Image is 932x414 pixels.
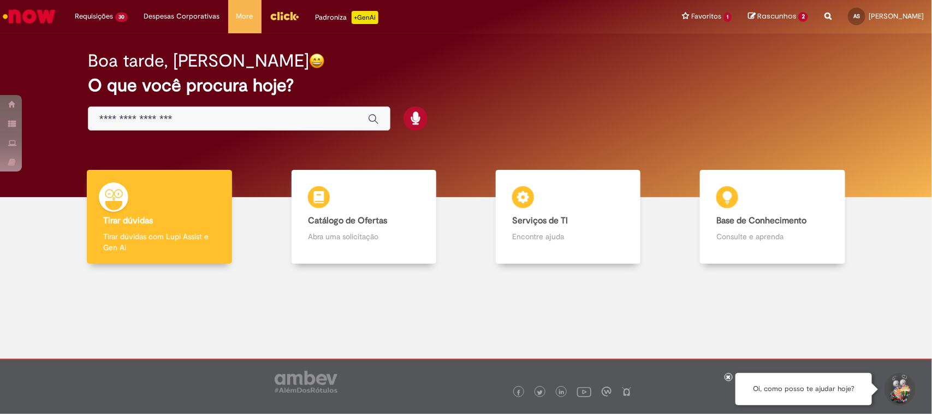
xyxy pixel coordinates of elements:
img: happy-face.png [309,53,325,69]
div: Padroniza [316,11,378,24]
h2: Boa tarde, [PERSON_NAME] [88,51,309,70]
div: Oi, como posso te ajudar hoje? [735,373,872,405]
img: click_logo_yellow_360x200.png [270,8,299,24]
span: 30 [115,13,128,22]
img: logo_footer_workplace.png [602,387,612,397]
b: Catálogo de Ofertas [308,215,387,226]
img: logo_footer_youtube.png [577,385,591,399]
b: Tirar dúvidas [103,215,153,226]
span: 2 [798,12,808,22]
span: More [236,11,253,22]
span: 1 [724,13,732,22]
p: Abra uma solicitação [308,231,420,242]
a: Catálogo de Ofertas Abra uma solicitação [262,170,466,264]
img: logo_footer_facebook.png [516,390,521,395]
a: Tirar dúvidas Tirar dúvidas com Lupi Assist e Gen Ai [57,170,262,264]
button: Iniciar Conversa de Suporte [883,373,916,406]
span: Rascunhos [757,11,797,21]
a: Serviços de TI Encontre ajuda [466,170,670,264]
p: +GenAi [352,11,378,24]
img: logo_footer_twitter.png [537,390,543,395]
a: Rascunhos [748,11,808,22]
span: [PERSON_NAME] [869,11,924,21]
a: Base de Conhecimento Consulte e aprenda [670,170,875,264]
p: Tirar dúvidas com Lupi Assist e Gen Ai [103,231,215,253]
img: logo_footer_linkedin.png [559,389,565,396]
b: Serviços de TI [512,215,568,226]
span: AS [853,13,860,20]
span: Favoritos [692,11,722,22]
img: logo_footer_naosei.png [622,387,632,397]
img: ServiceNow [1,5,57,27]
img: logo_footer_ambev_rotulo_gray.png [275,371,337,393]
p: Consulte e aprenda [716,231,828,242]
span: Requisições [75,11,113,22]
p: Encontre ajuda [512,231,624,242]
b: Base de Conhecimento [716,215,806,226]
h2: O que você procura hoje? [88,76,844,95]
span: Despesas Corporativas [144,11,220,22]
